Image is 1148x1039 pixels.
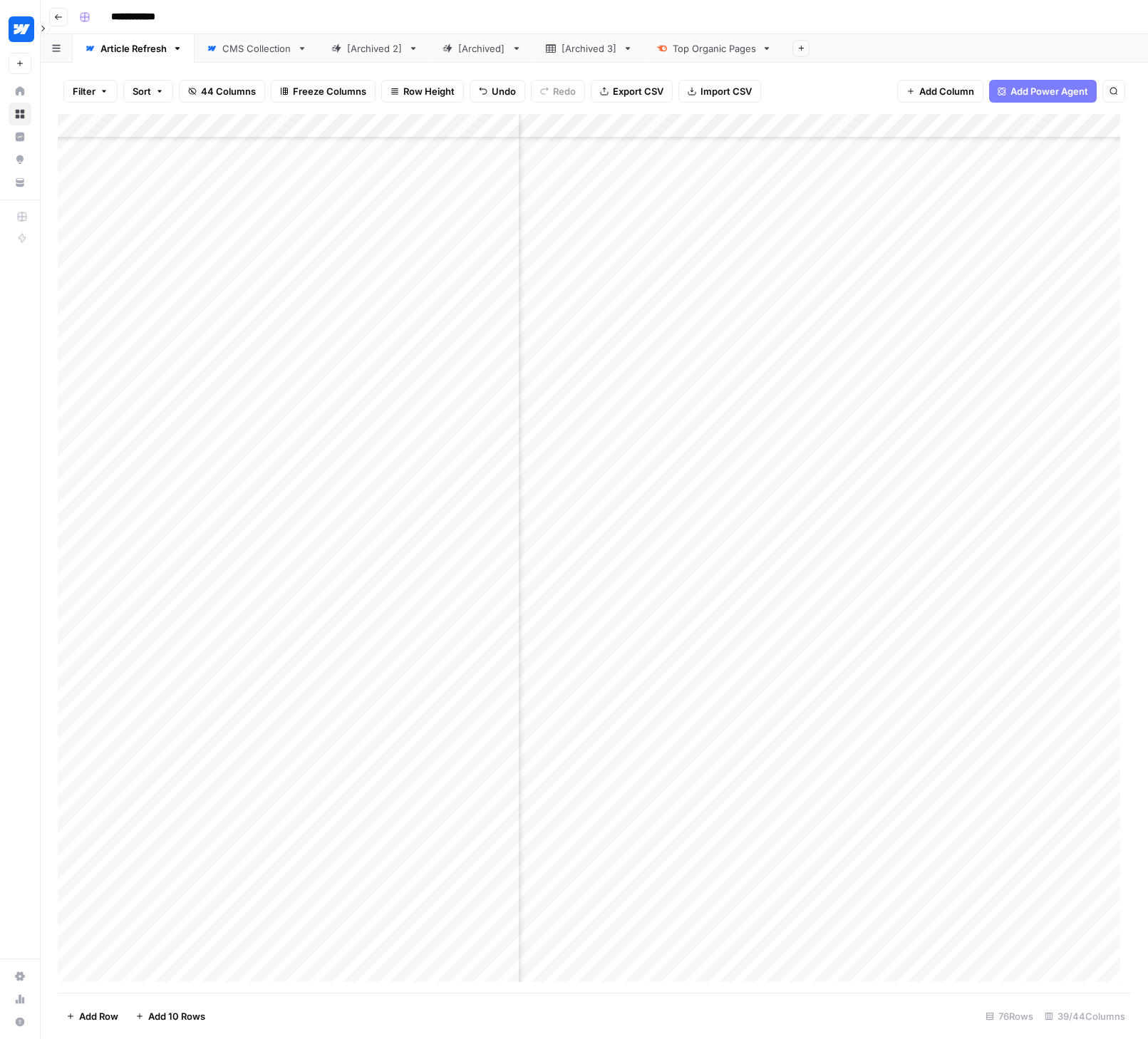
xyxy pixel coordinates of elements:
[222,41,291,56] div: CMS Collection
[9,965,31,988] a: Settings
[980,1005,1039,1028] div: 76 Rows
[613,84,663,98] span: Export CSV
[9,80,31,103] a: Home
[73,84,95,98] span: Filter
[897,80,983,103] button: Add Column
[673,41,756,56] div: Top Organic Pages
[79,1009,118,1023] span: Add Row
[9,171,31,194] a: Your Data
[100,41,167,56] div: Article Refresh
[195,34,319,63] a: CMS Collection
[347,41,403,56] div: [Archived 2]
[381,80,464,103] button: Row Height
[293,84,366,98] span: Freeze Columns
[319,34,430,63] a: [Archived 2]
[531,80,585,103] button: Redo
[9,11,31,47] button: Workspace: Webflow
[9,1010,31,1033] button: Help + Support
[9,988,31,1010] a: Usage
[58,1005,127,1028] button: Add Row
[430,34,534,63] a: [Archived]
[700,84,752,98] span: Import CSV
[591,80,673,103] button: Export CSV
[73,34,195,63] a: Article Refresh
[470,80,525,103] button: Undo
[678,80,761,103] button: Import CSV
[553,84,576,98] span: Redo
[534,34,645,63] a: [Archived 3]
[63,80,118,103] button: Filter
[9,148,31,171] a: Opportunities
[271,80,376,103] button: Freeze Columns
[9,16,34,42] img: Webflow Logo
[127,1005,214,1028] button: Add 10 Rows
[133,84,151,98] span: Sort
[645,34,784,63] a: Top Organic Pages
[9,103,31,125] a: Browse
[201,84,256,98] span: 44 Columns
[989,80,1097,103] button: Add Power Agent
[403,84,455,98] span: Row Height
[123,80,173,103] button: Sort
[9,125,31,148] a: Insights
[1039,1005,1131,1028] div: 39/44 Columns
[1010,84,1088,98] span: Add Power Agent
[458,41,506,56] div: [Archived]
[919,84,974,98] span: Add Column
[492,84,516,98] span: Undo
[148,1009,205,1023] span: Add 10 Rows
[179,80,265,103] button: 44 Columns
[562,41,617,56] div: [Archived 3]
